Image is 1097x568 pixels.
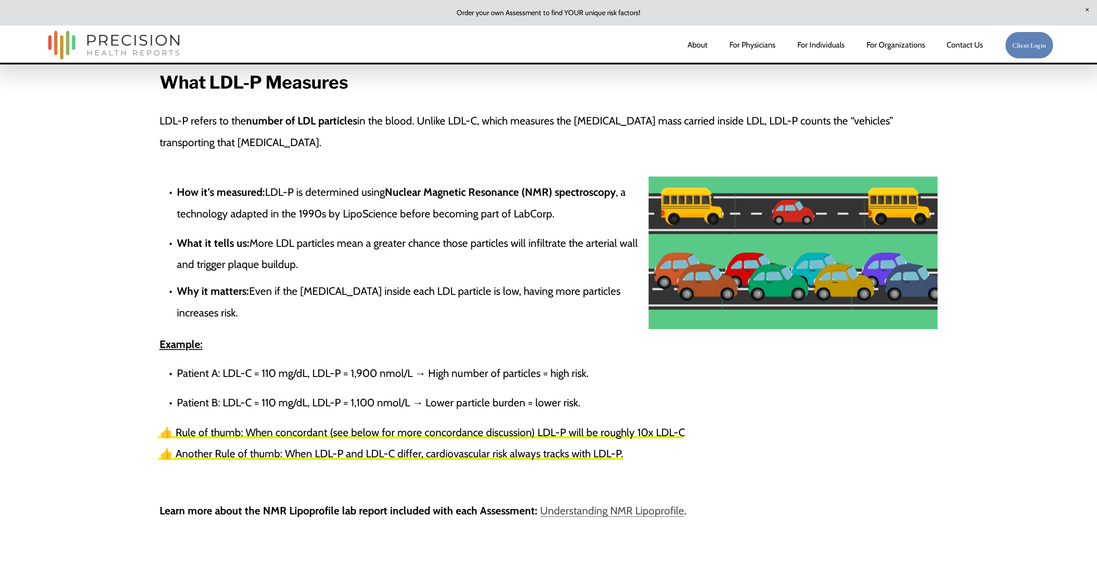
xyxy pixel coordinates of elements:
[177,363,938,384] p: Patient A: LDL-C = 110 mg/dL, LDL-P = 1,900 nmol/L → High number of particles = high risk.
[797,36,844,54] a: For Individuals
[177,281,644,323] p: Even if the [MEDICAL_DATA] inside each LDL particle is low, having more particles increases risk.
[729,36,775,54] a: For Physicians
[177,185,265,198] strong: How it’s measured:
[246,114,357,127] strong: number of LDL particles
[177,392,938,414] p: Patient B: LDL-C = 110 mg/dL, LDL-P = 1,100 nmol/L → Lower particle burden = lower risk.
[540,504,684,517] a: Understanding NMR Lipoprofile
[866,36,924,54] a: folder dropdown
[177,233,644,275] p: More LDL particles mean a greater chance those particles will infiltrate the arterial wall and tr...
[177,182,644,224] p: LDL-P is determined using , a technology adapted in the 1990s by LipoScience before becoming part...
[160,447,623,460] span: 👍 Another Rule of thumb: When LDL-P and LDL-C differ, cardiovascular risk always tracks with LDL-P.
[688,36,707,54] a: About
[160,338,203,351] strong: Example:
[177,236,249,249] strong: What it tells us:
[160,72,348,93] strong: What LDL-P Measures
[866,37,924,53] span: For Organizations
[1005,32,1053,59] a: Client Login
[1054,527,1097,568] iframe: Chat Widget
[160,110,938,153] p: LDL-P refers to the in the blood. Unlike LDL-C, which measures the [MEDICAL_DATA] mass carried in...
[160,500,938,521] p: .
[947,36,983,54] a: Contact Us
[44,27,184,64] img: Precision Health Reports
[160,425,685,438] span: 👍 Rule of thumb: When concordant (see below for more concordance discussion) LDL-P will be roughl...
[385,185,616,198] strong: Nuclear Magnetic Resonance (NMR) spectroscopy
[177,284,249,297] strong: Why it matters:
[160,504,537,517] strong: Learn more about the NMR Lipoprofile lab report included with each Assessment:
